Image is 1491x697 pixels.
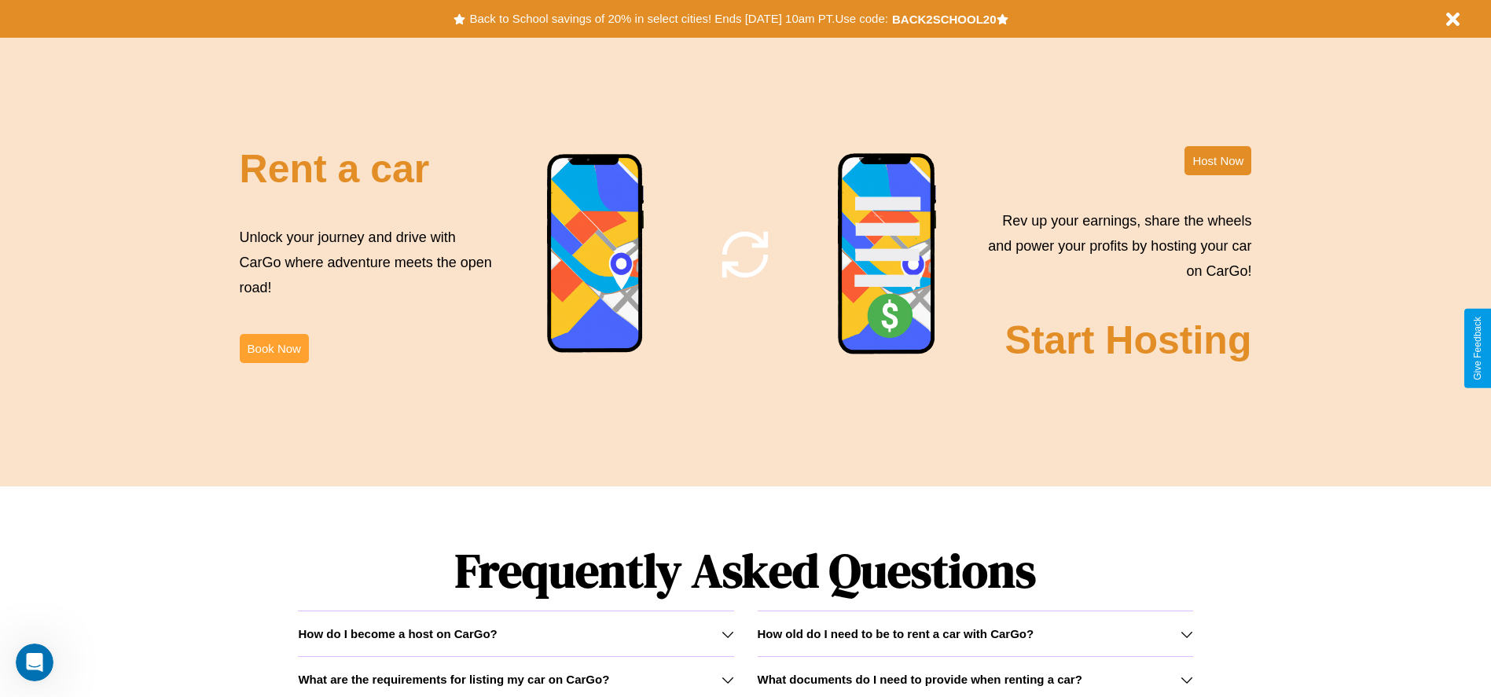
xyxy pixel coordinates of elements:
[240,334,309,363] button: Book Now
[1184,146,1251,175] button: Host Now
[892,13,997,26] b: BACK2SCHOOL20
[298,673,609,686] h3: What are the requirements for listing my car on CarGo?
[1472,317,1483,380] div: Give Feedback
[298,530,1192,611] h1: Frequently Asked Questions
[16,644,53,681] iframe: Intercom live chat
[546,153,645,355] img: phone
[837,152,938,357] img: phone
[240,225,498,301] p: Unlock your journey and drive with CarGo where adventure meets the open road!
[240,146,430,192] h2: Rent a car
[298,627,497,640] h3: How do I become a host on CarGo?
[979,208,1251,284] p: Rev up your earnings, share the wheels and power your profits by hosting your car on CarGo!
[758,673,1082,686] h3: What documents do I need to provide when renting a car?
[465,8,891,30] button: Back to School savings of 20% in select cities! Ends [DATE] 10am PT.Use code:
[758,627,1034,640] h3: How old do I need to be to rent a car with CarGo?
[1005,317,1252,363] h2: Start Hosting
